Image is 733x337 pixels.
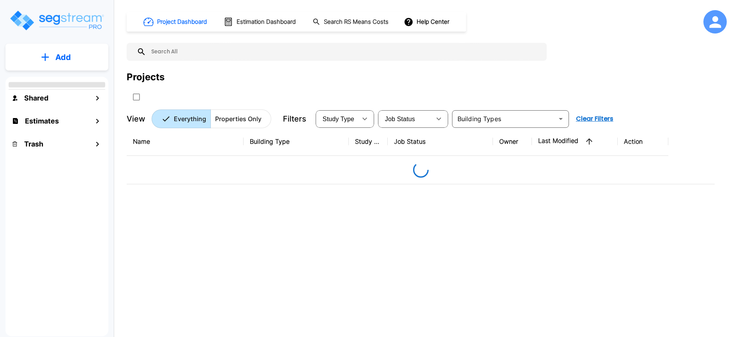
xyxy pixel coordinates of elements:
[140,13,211,30] button: Project Dashboard
[127,113,145,125] p: View
[317,108,357,130] div: Select
[25,116,59,126] h1: Estimates
[146,43,543,61] input: Search All
[573,111,616,127] button: Clear Filters
[5,46,108,69] button: Add
[127,70,164,84] div: Projects
[283,113,306,125] p: Filters
[349,127,388,156] th: Study Type
[24,139,43,149] h1: Trash
[618,127,668,156] th: Action
[210,109,271,128] button: Properties Only
[323,116,354,122] span: Study Type
[157,18,207,26] h1: Project Dashboard
[55,51,71,63] p: Add
[24,93,48,103] h1: Shared
[237,18,296,26] h1: Estimation Dashboard
[380,108,431,130] div: Select
[244,127,349,156] th: Building Type
[127,127,244,156] th: Name
[385,116,415,122] span: Job Status
[309,14,393,30] button: Search RS Means Costs
[555,113,566,124] button: Open
[9,9,104,32] img: Logo
[454,113,554,124] input: Building Types
[388,127,493,156] th: Job Status
[532,127,618,156] th: Last Modified
[402,14,452,29] button: Help Center
[174,114,206,124] p: Everything
[152,109,211,128] button: Everything
[221,14,300,30] button: Estimation Dashboard
[324,18,389,26] h1: Search RS Means Costs
[493,127,532,156] th: Owner
[152,109,271,128] div: Platform
[129,89,144,105] button: SelectAll
[215,114,261,124] p: Properties Only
